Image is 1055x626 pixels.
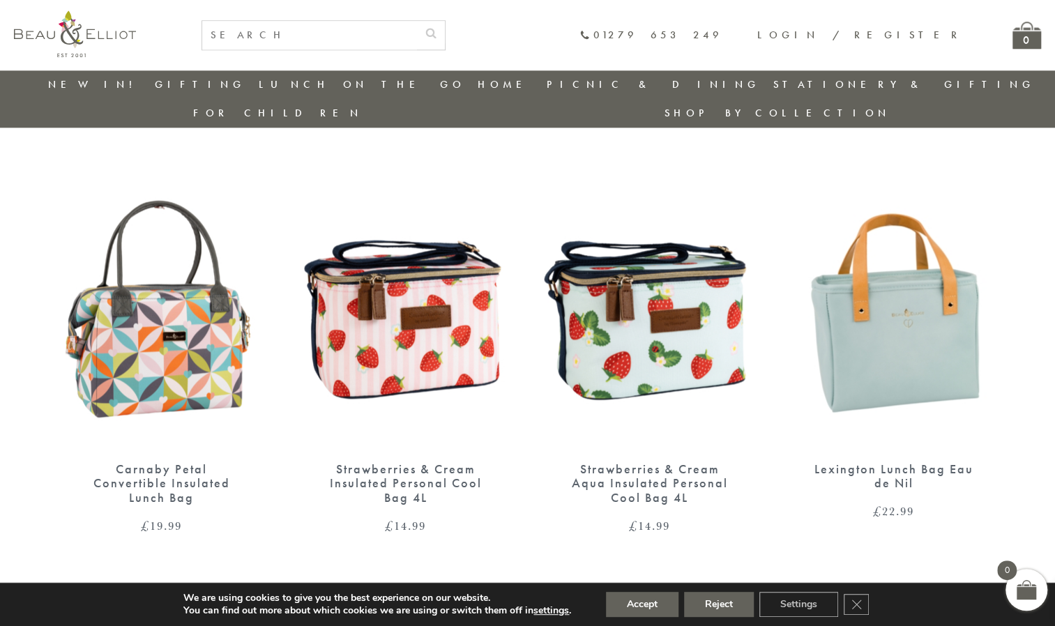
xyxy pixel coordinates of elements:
img: Strawberries & Cream Insulated Personal Cool Bag 4L [298,169,514,448]
span: 0 [997,560,1017,580]
img: Lexington lunch bag eau de nil [786,169,1002,448]
a: Strawberries & Cream Insulated Personal Cool Bag 4L Strawberries & Cream Insulated Personal Cool ... [298,169,514,532]
button: Accept [606,592,678,617]
a: Home [478,77,533,91]
a: Picnic & Dining [547,77,760,91]
a: Stationery & Gifting [773,77,1035,91]
p: You can find out more about which cookies we are using or switch them off in . [183,604,571,617]
a: New in! [48,77,142,91]
div: Strawberries & Cream Aqua Insulated Personal Cool Bag 4L [566,462,734,505]
bdi: 14.99 [385,517,426,534]
a: Login / Register [757,28,964,42]
div: Strawberries & Cream Insulated Personal Cool Bag 4L [322,462,489,505]
div: Lexington Lunch Bag Eau de Nil [810,462,978,491]
a: Gifting [155,77,245,91]
a: For Children [193,106,363,120]
a: Lexington lunch bag eau de nil Lexington Lunch Bag Eau de Nil £22.99 [786,169,1002,518]
bdi: 14.99 [629,517,670,534]
button: settings [533,604,569,617]
a: 0 [1012,22,1041,49]
button: Settings [759,592,838,617]
span: £ [385,517,394,534]
a: 01279 653 249 [579,29,722,41]
a: Shop by collection [665,106,890,120]
span: £ [629,517,638,534]
div: Carnaby Petal Convertible Insulated Lunch Bag [78,462,245,505]
span: £ [141,517,150,534]
a: Strawberries & Cream Aqua Insulated Personal Cool Bag 4L Strawberries & Cream Aqua Insulated Pers... [542,169,758,532]
img: logo [14,10,136,57]
span: £ [873,503,882,519]
a: Carnaby Petal Convertible Insulated Lunch Bag £19.99 [54,169,270,532]
input: SEARCH [202,21,417,49]
button: Reject [684,592,754,617]
a: Lunch On The Go [259,77,465,91]
img: Strawberries & Cream Aqua Insulated Personal Cool Bag 4L [542,169,758,448]
button: Close GDPR Cookie Banner [844,594,869,615]
bdi: 19.99 [141,517,182,534]
p: We are using cookies to give you the best experience on our website. [183,592,571,604]
bdi: 22.99 [873,503,914,519]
